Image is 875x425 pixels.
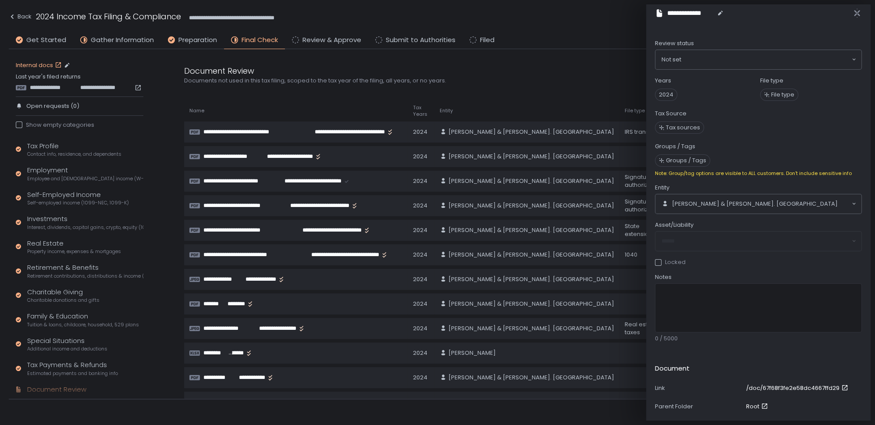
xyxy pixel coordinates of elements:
span: Filed [480,35,494,45]
a: /doc/67f68f3fe2e58dc4667ffd29 [746,384,850,392]
div: Back [9,11,32,22]
span: Retirement contributions, distributions & income (1099-R, 5498) [27,273,143,279]
h1: 2024 Income Tax Filing & Compliance [36,11,181,22]
span: [PERSON_NAME] & [PERSON_NAME]. [GEOGRAPHIC_DATA] [448,177,614,185]
div: Retirement & Benefits [27,263,143,279]
div: 0 / 5000 [655,335,862,343]
span: [PERSON_NAME] & [PERSON_NAME]. [GEOGRAPHIC_DATA] [448,325,614,332]
label: Groups / Tags [655,143,695,150]
label: Years [655,77,671,85]
span: [PERSON_NAME] & [PERSON_NAME]. [GEOGRAPHIC_DATA] [448,226,614,234]
span: 2024 [655,89,677,101]
div: Link [655,384,743,392]
span: Preparation [178,35,217,45]
div: Self-Employed Income [27,190,129,207]
span: Estimated payments and banking info [27,370,118,377]
span: Entity [655,184,669,192]
span: Not set [662,55,681,64]
span: [PERSON_NAME] [448,349,496,357]
span: Submit to Authorities [386,35,455,45]
span: [PERSON_NAME] & [PERSON_NAME]. [GEOGRAPHIC_DATA] [448,398,614,406]
div: Family & Education [27,311,139,328]
label: File type [760,77,783,85]
a: Root [746,403,770,411]
span: Interest, dividends, capital gains, crypto, equity (1099s, K-1s) [27,224,143,231]
span: Final Check [242,35,278,45]
span: Additional income and deductions [27,346,107,352]
span: Asset/Liability [655,221,694,229]
a: Internal docs [16,61,64,69]
input: Search for option [838,200,851,208]
span: Review status [655,39,694,47]
span: Gather Information [91,35,154,45]
input: Search for option [681,55,851,64]
span: [PERSON_NAME] & [PERSON_NAME]. [GEOGRAPHIC_DATA] [448,128,614,136]
span: Tax sources [666,124,700,132]
div: Investments [27,214,143,231]
span: [PERSON_NAME] & [PERSON_NAME]. [GEOGRAPHIC_DATA] [448,202,614,210]
div: Employment [27,165,143,182]
span: [PERSON_NAME] & [PERSON_NAME]. [GEOGRAPHIC_DATA] [448,374,614,382]
span: Review & Approve [302,35,361,45]
span: Employee and [DEMOGRAPHIC_DATA] income (W-2s) [27,175,143,182]
span: Groups / Tags [666,157,706,164]
div: Tax Payments & Refunds [27,360,118,377]
span: Charitable donations and gifts [27,297,100,304]
button: Back [9,11,32,25]
div: Last year's filed returns [16,73,143,91]
span: Tax Years [413,104,429,118]
div: Charitable Giving [27,287,100,304]
div: Real Estate [27,239,121,255]
div: Search for option [655,50,861,69]
span: Open requests (0) [26,102,79,110]
div: Parent Folder [655,403,743,411]
div: Tax Profile [27,141,121,158]
span: Name [189,107,204,114]
label: Tax Source [655,110,686,118]
div: Special Situations [27,336,107,353]
span: [PERSON_NAME] & [PERSON_NAME]. [GEOGRAPHIC_DATA] [448,275,614,283]
span: Contact info, residence, and dependents [27,151,121,157]
span: Tuition & loans, childcare, household, 529 plans [27,321,139,328]
span: [PERSON_NAME] & [PERSON_NAME]. [GEOGRAPHIC_DATA] [672,200,838,208]
span: Get Started [26,35,66,45]
h2: Document [655,364,690,374]
span: [PERSON_NAME] & [PERSON_NAME]. [GEOGRAPHIC_DATA] [448,153,614,161]
div: Document Review [27,385,86,395]
span: Property income, expenses & mortgages [27,248,121,255]
span: Self-employed income (1099-NEC, 1099-K) [27,200,129,206]
div: Note: Group/tag options are visible to ALL customers. Don't include sensitive info [655,170,862,177]
div: Search for option [655,194,861,214]
span: [PERSON_NAME] & [PERSON_NAME]. [GEOGRAPHIC_DATA] [448,300,614,308]
span: Entity [440,107,453,114]
div: Document Review [184,65,605,77]
span: [PERSON_NAME] & [PERSON_NAME]. [GEOGRAPHIC_DATA] [448,251,614,259]
div: Documents not used in this tax filing, scoped to the tax year of the filing, all years, or no years. [184,77,605,85]
span: File type [771,91,794,99]
span: Notes [655,273,672,281]
span: File type [625,107,645,114]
